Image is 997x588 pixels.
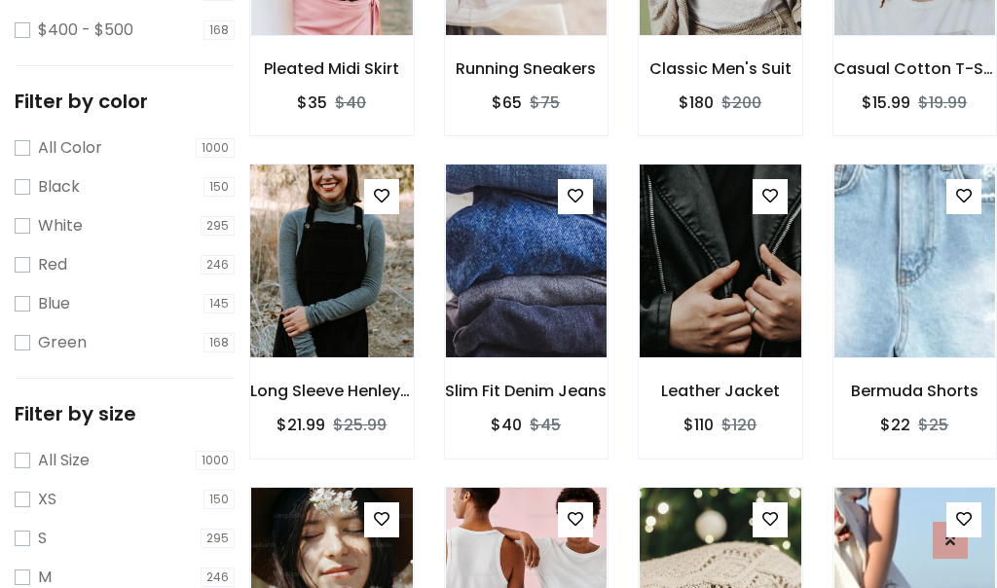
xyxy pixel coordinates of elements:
[918,414,948,436] del: $25
[203,294,235,313] span: 145
[679,93,714,112] h6: $180
[201,216,235,236] span: 295
[250,59,414,78] h6: Pleated Midi Skirt
[721,414,757,436] del: $120
[918,92,967,114] del: $19.99
[250,382,414,400] h6: Long Sleeve Henley T-Shirt
[297,93,327,112] h6: $35
[277,416,325,434] h6: $21.99
[862,93,910,112] h6: $15.99
[38,488,56,511] label: XS
[203,177,235,197] span: 150
[833,59,997,78] h6: Casual Cotton T-Shirt
[683,416,714,434] h6: $110
[203,333,235,352] span: 168
[38,253,67,276] label: Red
[38,292,70,315] label: Blue
[530,414,561,436] del: $45
[203,20,235,40] span: 168
[530,92,560,114] del: $75
[335,92,366,114] del: $40
[196,451,235,470] span: 1000
[491,416,522,434] h6: $40
[492,93,522,112] h6: $65
[333,414,387,436] del: $25.99
[201,529,235,548] span: 295
[880,416,910,434] h6: $22
[15,402,235,425] h5: Filter by size
[833,382,997,400] h6: Bermuda Shorts
[639,382,802,400] h6: Leather Jacket
[38,136,102,160] label: All Color
[38,331,87,354] label: Green
[721,92,761,114] del: $200
[639,59,802,78] h6: Classic Men's Suit
[445,382,609,400] h6: Slim Fit Denim Jeans
[38,214,83,238] label: White
[38,18,133,42] label: $400 - $500
[201,255,235,275] span: 246
[203,490,235,509] span: 150
[38,527,47,550] label: S
[38,175,80,199] label: Black
[15,90,235,113] h5: Filter by color
[201,568,235,587] span: 246
[196,138,235,158] span: 1000
[38,449,90,472] label: All Size
[445,59,609,78] h6: Running Sneakers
